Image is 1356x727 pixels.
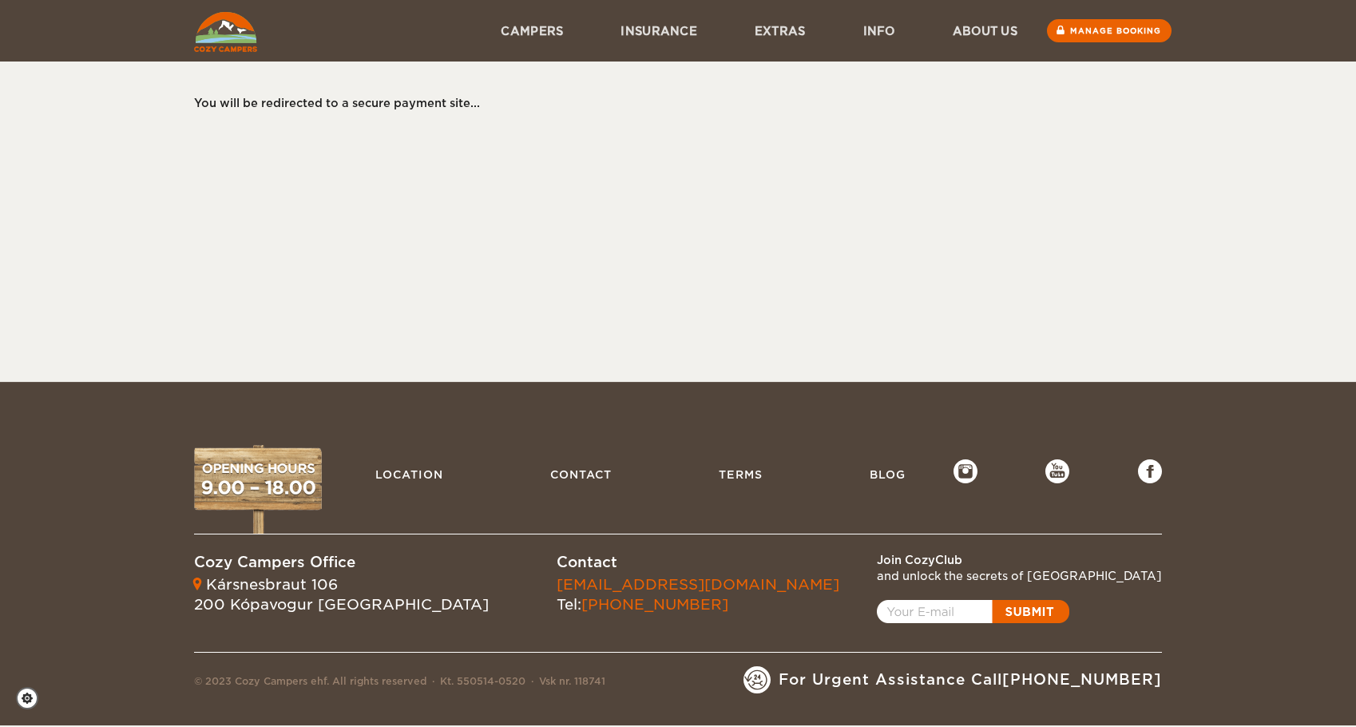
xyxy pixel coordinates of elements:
[542,459,620,490] a: Contact
[1047,19,1172,42] a: Manage booking
[557,552,839,573] div: Contact
[16,687,49,709] a: Cookie settings
[194,12,257,52] img: Cozy Campers
[779,669,1162,690] span: For Urgent Assistance Call
[367,459,451,490] a: Location
[557,574,839,615] div: Tel:
[862,459,914,490] a: Blog
[194,95,1146,111] div: You will be redirected to a secure payment site...
[194,552,489,573] div: Cozy Campers Office
[877,600,1069,623] a: Open popup
[194,574,489,615] div: Kársnesbraut 106 200 Kópavogur [GEOGRAPHIC_DATA]
[877,568,1162,584] div: and unlock the secrets of [GEOGRAPHIC_DATA]
[711,459,771,490] a: Terms
[194,674,605,693] div: © 2023 Cozy Campers ehf. All rights reserved Kt. 550514-0520 Vsk nr. 118741
[877,552,1162,568] div: Join CozyClub
[557,576,839,593] a: [EMAIL_ADDRESS][DOMAIN_NAME]
[1002,671,1162,688] a: [PHONE_NUMBER]
[581,596,728,613] a: [PHONE_NUMBER]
